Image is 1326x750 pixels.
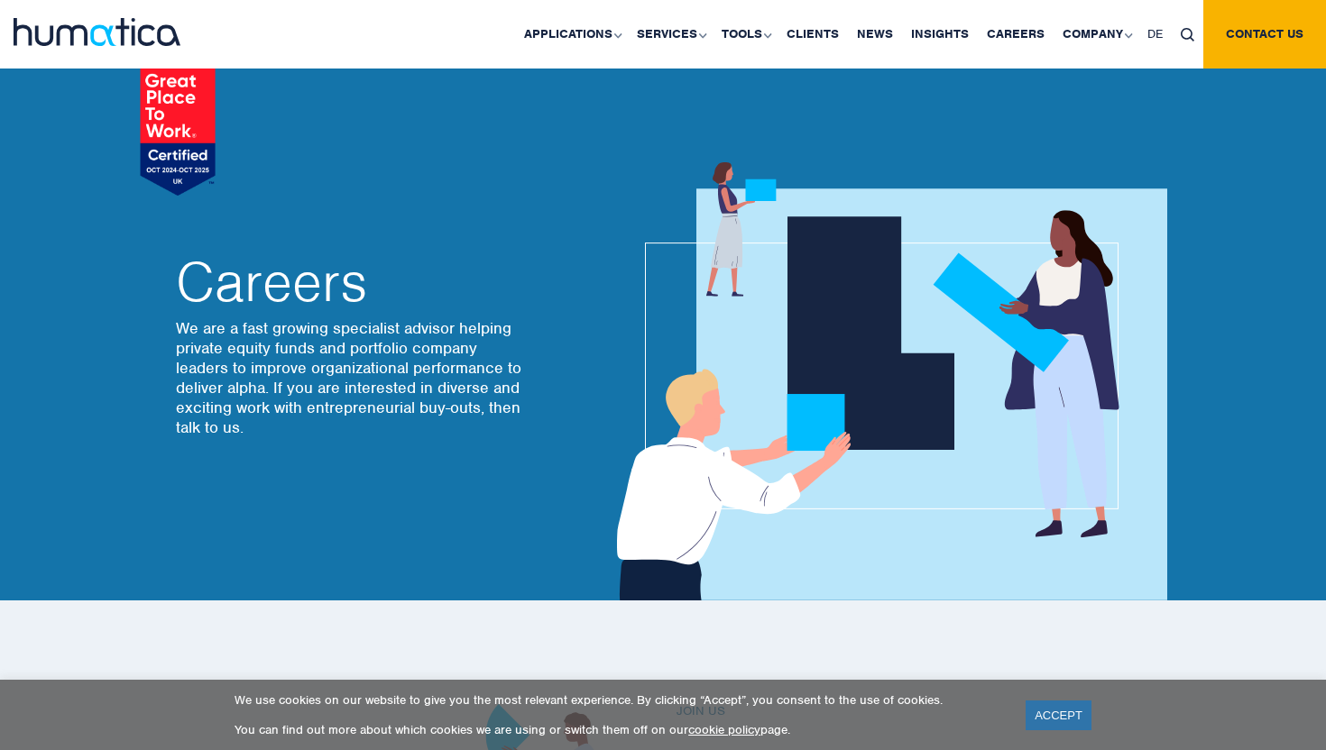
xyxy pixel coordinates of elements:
img: about_banner1 [600,162,1167,600]
p: You can find out more about which cookies we are using or switch them off on our page. [235,722,1003,737]
h2: Careers [176,255,528,309]
img: search_icon [1181,28,1194,41]
p: We use cookies on our website to give you the most relevant experience. By clicking “Accept”, you... [235,692,1003,708]
a: ACCEPT [1026,700,1091,730]
span: DE [1147,26,1163,41]
p: We are a fast growing specialist advisor helping private equity funds and portfolio company leade... [176,318,528,437]
a: cookie policy [688,722,760,737]
img: logo [14,18,180,46]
